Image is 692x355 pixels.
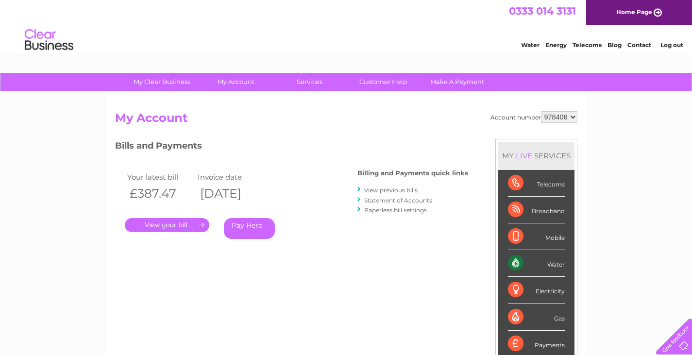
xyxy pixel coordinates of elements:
a: . [125,218,209,232]
th: [DATE] [195,184,266,203]
a: Contact [627,41,651,49]
div: Mobile [508,223,565,250]
div: Clear Business is a trading name of Verastar Limited (registered in [GEOGRAPHIC_DATA] No. 3667643... [117,5,576,47]
td: Your latest bill [125,170,195,184]
div: Telecoms [508,170,565,197]
div: Account number [490,111,577,123]
a: Energy [545,41,567,49]
a: Log out [660,41,683,49]
a: My Clear Business [122,73,202,91]
img: logo.png [24,25,74,55]
div: Water [508,250,565,277]
h3: Bills and Payments [115,139,468,156]
h4: Billing and Payments quick links [357,169,468,177]
a: Water [521,41,540,49]
a: Telecoms [573,41,602,49]
a: Statement of Accounts [364,197,432,204]
h2: My Account [115,111,577,130]
a: Customer Help [343,73,423,91]
a: Make A Payment [417,73,497,91]
div: Gas [508,304,565,331]
a: 0333 014 3131 [509,5,576,17]
a: View previous bills [364,186,418,194]
a: Services [270,73,350,91]
div: Electricity [508,277,565,304]
th: £387.47 [125,184,195,203]
a: Paperless bill settings [364,206,427,214]
div: Broadband [508,197,565,223]
div: LIVE [514,151,534,160]
a: My Account [196,73,276,91]
div: MY SERVICES [498,142,574,169]
a: Blog [608,41,622,49]
td: Invoice date [195,170,266,184]
a: Pay Here [224,218,275,239]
